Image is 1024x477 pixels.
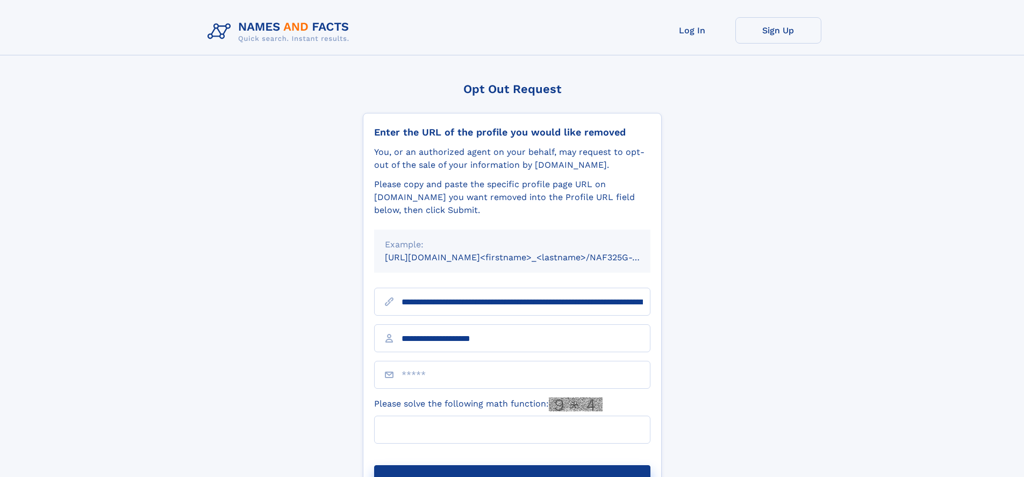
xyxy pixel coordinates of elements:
[363,82,662,96] div: Opt Out Request
[203,17,358,46] img: Logo Names and Facts
[649,17,735,44] a: Log In
[374,397,603,411] label: Please solve the following math function:
[735,17,821,44] a: Sign Up
[385,238,640,251] div: Example:
[374,126,650,138] div: Enter the URL of the profile you would like removed
[374,146,650,172] div: You, or an authorized agent on your behalf, may request to opt-out of the sale of your informatio...
[385,252,671,262] small: [URL][DOMAIN_NAME]<firstname>_<lastname>/NAF325G-xxxxxxxx
[374,178,650,217] div: Please copy and paste the specific profile page URL on [DOMAIN_NAME] you want removed into the Pr...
